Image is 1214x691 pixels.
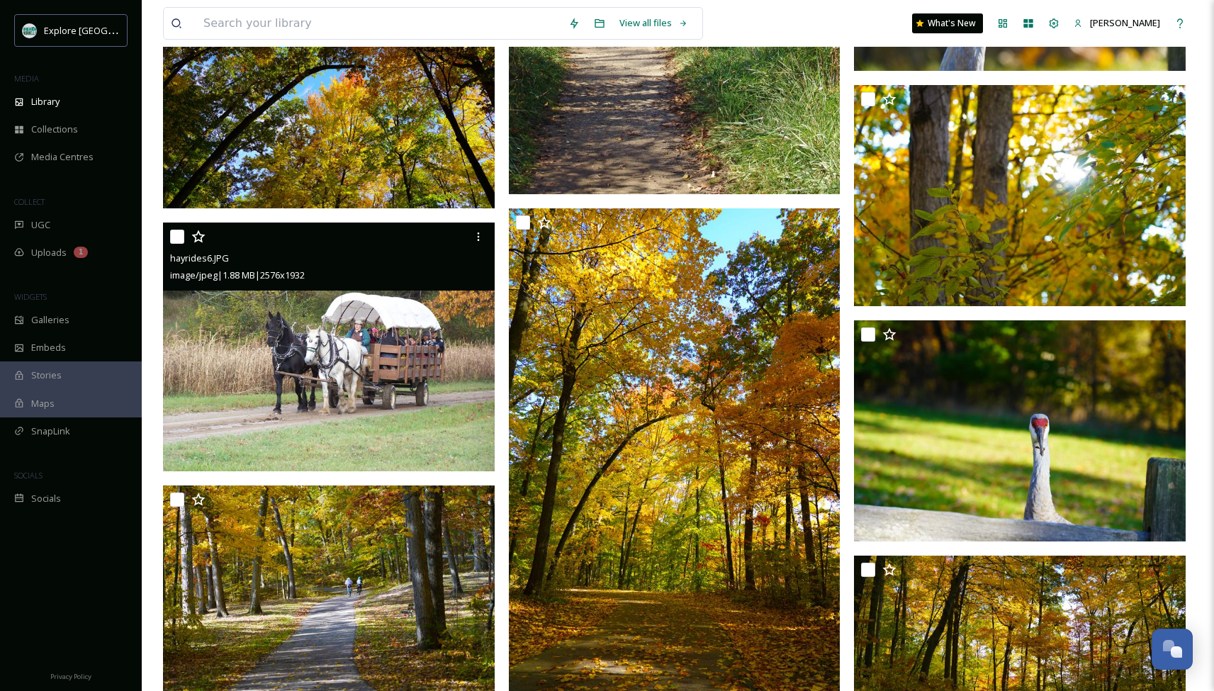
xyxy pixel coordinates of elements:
span: image/jpeg | 1.88 MB | 2576 x 1932 [170,269,305,281]
a: View all files [612,9,695,37]
span: MEDIA [14,73,39,84]
button: Open Chat [1152,629,1193,670]
span: SnapLink [31,425,70,438]
span: COLLECT [14,196,45,207]
img: DSC01742.JPG [854,320,1186,541]
span: Collections [31,123,78,136]
span: Embeds [31,341,66,354]
img: 67e7af72-b6c8-455a-acf8-98e6fe1b68aa.avif [23,23,37,38]
span: Uploads [31,246,67,259]
input: Search your library [196,8,561,39]
span: UGC [31,218,50,232]
span: Socials [31,492,61,505]
a: [PERSON_NAME] [1067,9,1167,37]
span: SOCIALS [14,470,43,481]
img: DSC01797.JPG [854,85,1186,306]
a: What's New [912,13,983,33]
a: Privacy Policy [50,667,91,684]
span: WIDGETS [14,291,47,302]
span: Media Centres [31,150,94,164]
span: Explore [GEOGRAPHIC_DATA][PERSON_NAME] [44,23,239,37]
img: hayrides6.JPG [163,223,495,471]
span: Library [31,95,60,108]
span: Stories [31,369,62,382]
span: Privacy Policy [50,672,91,681]
div: 1 [74,247,88,258]
span: Galleries [31,313,69,327]
span: Maps [31,397,55,410]
span: hayrides6.JPG [170,252,229,264]
span: [PERSON_NAME] [1090,16,1160,29]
